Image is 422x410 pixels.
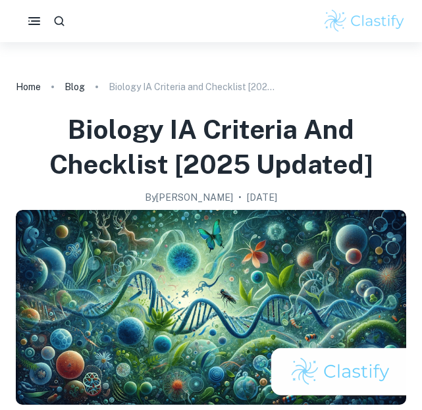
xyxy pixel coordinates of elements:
h2: By [PERSON_NAME] [145,190,233,205]
a: Home [16,78,41,96]
h2: [DATE] [247,190,277,205]
img: Biology IA Criteria and Checklist [2025 updated] cover image [16,210,406,405]
a: Blog [65,78,85,96]
img: Clastify logo [323,8,406,34]
h1: Biology IA Criteria and Checklist [2025 updated] [16,112,406,182]
p: Biology IA Criteria and Checklist [2025 updated] [109,80,280,94]
p: • [238,190,242,205]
